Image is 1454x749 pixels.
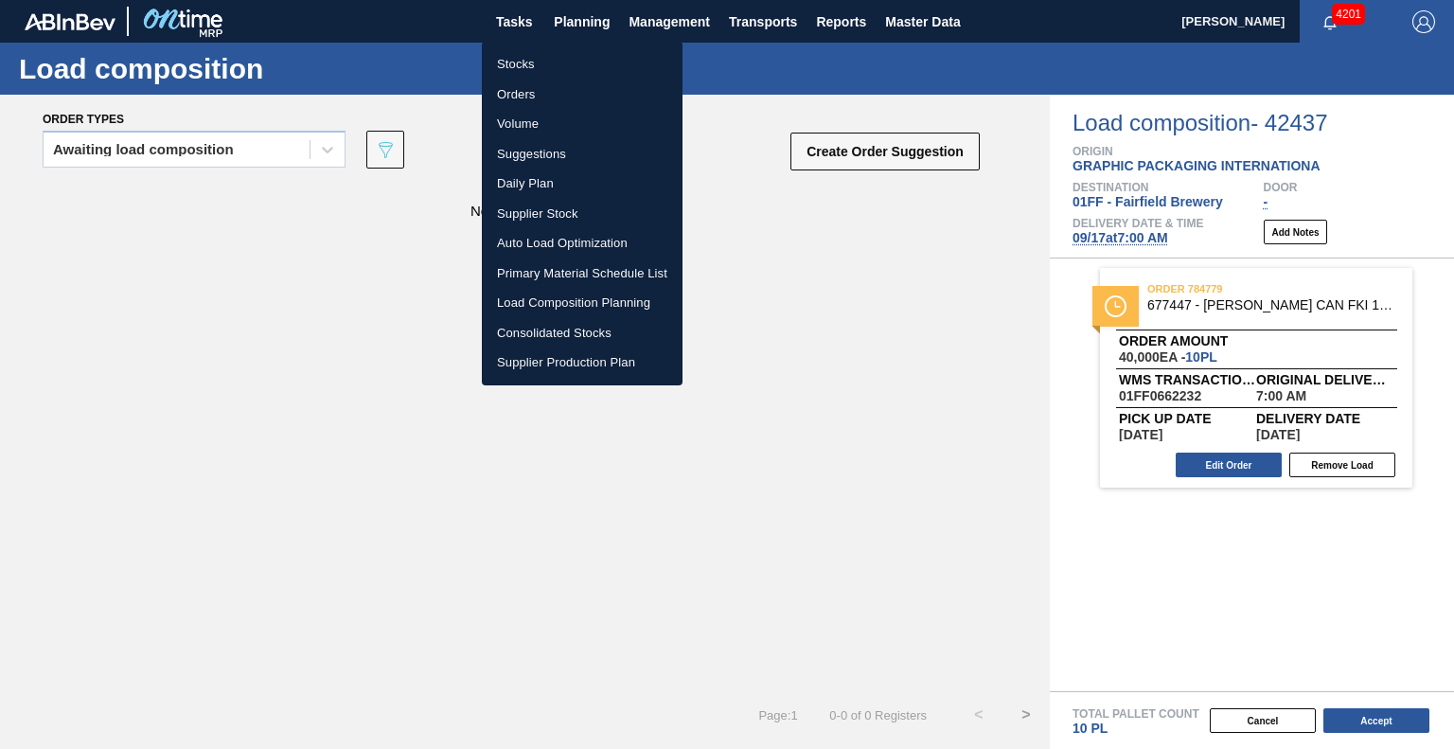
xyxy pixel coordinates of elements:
[482,109,683,139] a: Volume
[482,199,683,229] a: Supplier Stock
[482,80,683,110] a: Orders
[482,318,683,348] a: Consolidated Stocks
[482,348,683,378] a: Supplier Production Plan
[482,169,683,199] a: Daily Plan
[482,228,683,259] a: Auto Load Optimization
[482,49,683,80] a: Stocks
[482,259,683,289] a: Primary Material Schedule List
[482,288,683,318] a: Load Composition Planning
[482,139,683,169] a: Suggestions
